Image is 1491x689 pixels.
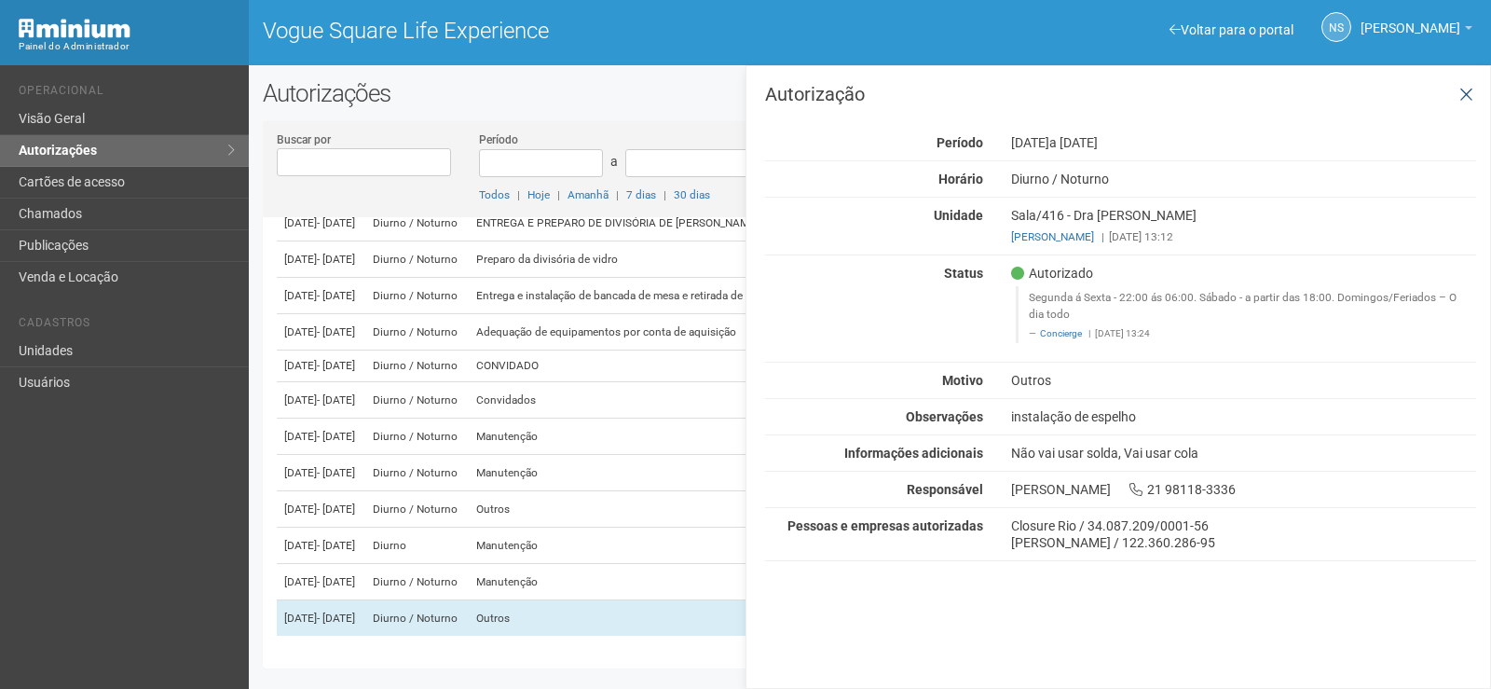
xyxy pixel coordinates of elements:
[469,419,959,455] td: Manutenção
[997,408,1490,425] div: instalação de espelho
[365,491,469,528] td: Diurno / Noturno
[907,482,983,497] strong: Responsável
[469,241,959,278] td: Preparo da divisória de vidro
[365,382,469,419] td: Diurno / Noturno
[997,372,1490,389] div: Outros
[1011,265,1093,282] span: Autorizado
[517,188,520,201] span: |
[1011,230,1094,243] a: [PERSON_NAME]
[906,409,983,424] strong: Observações
[365,278,469,314] td: Diurno / Noturno
[317,430,355,443] span: - [DATE]
[997,481,1490,498] div: [PERSON_NAME] 21 98118-3336
[1361,3,1460,35] span: Nicolle Silva
[1029,327,1466,340] footer: [DATE] 13:24
[469,455,959,491] td: Manutenção
[469,205,959,241] td: ENTREGA E PREPARO DE DIVISÓRIA DE [PERSON_NAME]
[469,314,959,351] td: Adequação de equipamentos por conta de aquisição
[765,85,1476,103] h3: Autorização
[277,382,365,419] td: [DATE]
[317,503,355,516] span: - [DATE]
[944,266,983,281] strong: Status
[317,289,355,302] span: - [DATE]
[365,528,469,564] td: Diurno
[19,38,235,55] div: Painel do Administrador
[568,188,609,201] a: Amanhã
[277,419,365,455] td: [DATE]
[469,528,959,564] td: Manutenção
[277,351,365,382] td: [DATE]
[1088,328,1090,338] span: |
[277,491,365,528] td: [DATE]
[844,446,983,461] strong: Informações adicionais
[469,491,959,528] td: Outros
[938,172,983,186] strong: Horário
[277,528,365,564] td: [DATE]
[937,135,983,150] strong: Período
[365,241,469,278] td: Diurno / Noturno
[1049,135,1098,150] span: a [DATE]
[626,188,656,201] a: 7 dias
[263,79,1477,107] h2: Autorizações
[469,382,959,419] td: Convidados
[1011,534,1476,551] div: [PERSON_NAME] / 122.360.286-95
[19,316,235,336] li: Cadastros
[317,216,355,229] span: - [DATE]
[1011,228,1476,245] div: [DATE] 13:12
[674,188,710,201] a: 30 dias
[19,84,235,103] li: Operacional
[277,241,365,278] td: [DATE]
[1361,23,1472,38] a: [PERSON_NAME]
[317,393,355,407] span: - [DATE]
[365,600,469,637] td: Diurno / Noturno
[365,205,469,241] td: Diurno / Noturno
[317,612,355,625] span: - [DATE]
[557,188,560,201] span: |
[1040,328,1082,338] a: Concierge
[277,564,365,600] td: [DATE]
[1011,517,1476,534] div: Closure Rio / 34.087.209/0001-56
[317,359,355,372] span: - [DATE]
[277,278,365,314] td: [DATE]
[263,19,856,43] h1: Vogue Square Life Experience
[317,575,355,588] span: - [DATE]
[787,518,983,533] strong: Pessoas e empresas autorizadas
[479,188,510,201] a: Todos
[610,154,618,169] span: a
[365,455,469,491] td: Diurno / Noturno
[365,564,469,600] td: Diurno / Noturno
[277,205,365,241] td: [DATE]
[317,466,355,479] span: - [DATE]
[277,131,331,148] label: Buscar por
[469,564,959,600] td: Manutenção
[19,19,130,38] img: Minium
[997,171,1490,187] div: Diurno / Noturno
[527,188,550,201] a: Hoje
[616,188,619,201] span: |
[1101,230,1104,243] span: |
[942,373,983,388] strong: Motivo
[317,325,355,338] span: - [DATE]
[997,207,1490,245] div: Sala/416 - Dra [PERSON_NAME]
[317,539,355,552] span: - [DATE]
[277,600,365,637] td: [DATE]
[469,351,959,382] td: CONVIDADO
[317,253,355,266] span: - [DATE]
[934,208,983,223] strong: Unidade
[1016,286,1476,343] blockquote: Segunda á Sexta - 22:00 ás 06:00. Sábado - a partir das 18:00. Domingos/Feriados – O dia todo
[479,131,518,148] label: Período
[365,351,469,382] td: Diurno / Noturno
[663,188,666,201] span: |
[469,600,959,637] td: Outros
[997,134,1490,151] div: [DATE]
[365,314,469,351] td: Diurno / Noturno
[1321,12,1351,42] a: NS
[997,445,1490,462] div: Não vai usar solda, Vai usar cola
[469,278,959,314] td: Entrega e instalação de bancada de mesa e retirada de armário para reparo
[1170,22,1293,37] a: Voltar para o portal
[365,419,469,455] td: Diurno / Noturno
[277,455,365,491] td: [DATE]
[277,314,365,351] td: [DATE]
